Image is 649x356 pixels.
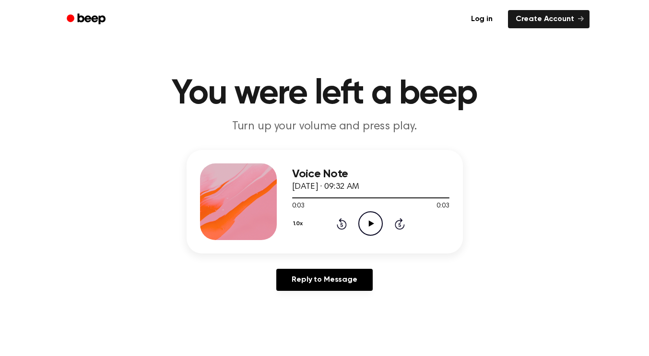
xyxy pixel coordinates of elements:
[141,119,509,135] p: Turn up your volume and press play.
[292,201,305,211] span: 0:03
[292,216,307,232] button: 1.0x
[508,10,590,28] a: Create Account
[79,77,570,111] h1: You were left a beep
[292,168,449,181] h3: Voice Note
[437,201,449,211] span: 0:03
[461,8,502,30] a: Log in
[276,269,372,291] a: Reply to Message
[292,183,359,191] span: [DATE] · 09:32 AM
[60,10,114,29] a: Beep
